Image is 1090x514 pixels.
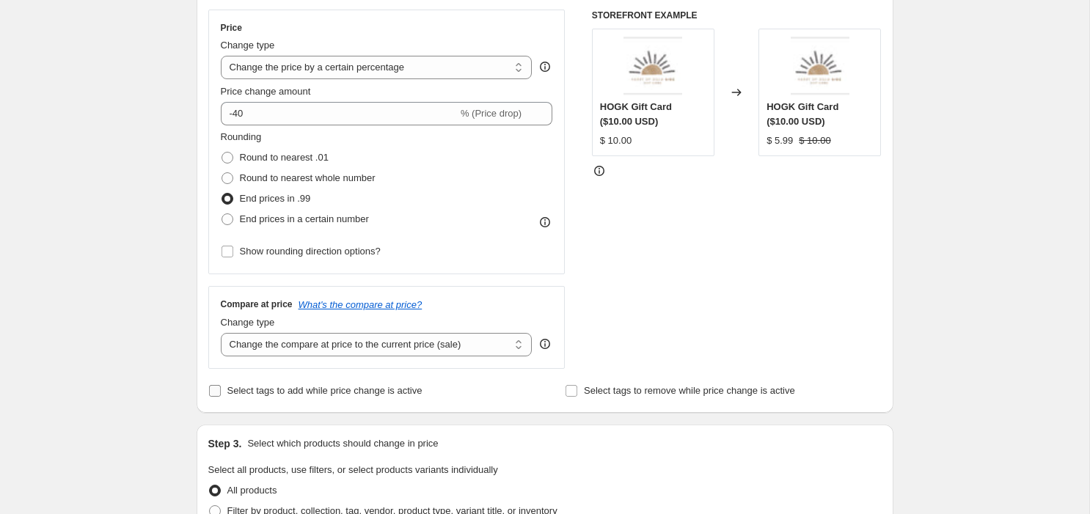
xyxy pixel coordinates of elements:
div: $ 5.99 [767,133,793,148]
span: Change type [221,317,275,328]
strike: $ 10.00 [799,133,830,148]
span: Select all products, use filters, or select products variants individually [208,464,498,475]
span: Show rounding direction options? [240,246,381,257]
span: HOGK Gift Card ($10.00 USD) [767,101,838,127]
img: Shopify-Giftcard-HOGK-giftcard_80x.jpg [791,37,849,95]
div: $ 10.00 [600,133,632,148]
div: help [538,59,552,74]
h6: STOREFRONT EXAMPLE [592,10,882,21]
span: Round to nearest whole number [240,172,376,183]
button: What's the compare at price? [299,299,423,310]
span: Rounding [221,131,262,142]
span: % (Price drop) [461,108,522,119]
span: End prices in a certain number [240,213,369,224]
h3: Price [221,22,242,34]
img: Shopify-Giftcard-HOGK-giftcard_80x.jpg [623,37,682,95]
span: Change type [221,40,275,51]
span: Select tags to add while price change is active [227,385,423,396]
h2: Step 3. [208,436,242,451]
div: help [538,337,552,351]
span: Round to nearest .01 [240,152,329,163]
input: -15 [221,102,458,125]
h3: Compare at price [221,298,293,310]
span: Select tags to remove while price change is active [584,385,795,396]
span: Price change amount [221,86,311,97]
span: HOGK Gift Card ($10.00 USD) [600,101,672,127]
p: Select which products should change in price [247,436,438,451]
span: End prices in .99 [240,193,311,204]
span: All products [227,485,277,496]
